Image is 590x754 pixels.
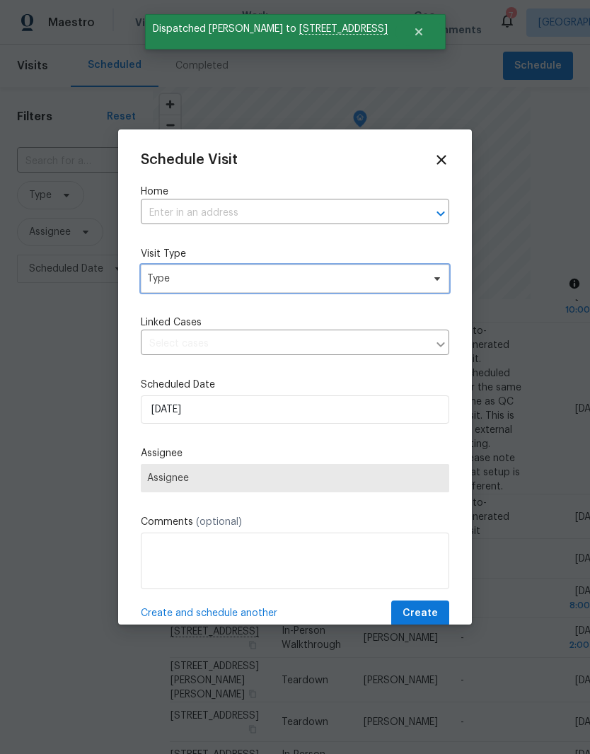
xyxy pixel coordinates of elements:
[145,14,395,44] span: Dispatched [PERSON_NAME] to
[141,378,449,392] label: Scheduled Date
[391,601,449,627] button: Create
[141,395,449,424] input: M/D/YYYY
[147,472,443,484] span: Assignee
[431,204,451,224] button: Open
[141,315,202,330] span: Linked Cases
[141,515,449,529] label: Comments
[141,606,277,620] span: Create and schedule another
[141,446,449,460] label: Assignee
[196,517,242,527] span: (optional)
[141,202,410,224] input: Enter in an address
[434,152,449,168] span: Close
[395,18,442,46] button: Close
[403,605,438,622] span: Create
[147,272,422,286] span: Type
[141,247,449,261] label: Visit Type
[141,185,449,199] label: Home
[141,153,238,167] span: Schedule Visit
[141,333,428,355] input: Select cases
